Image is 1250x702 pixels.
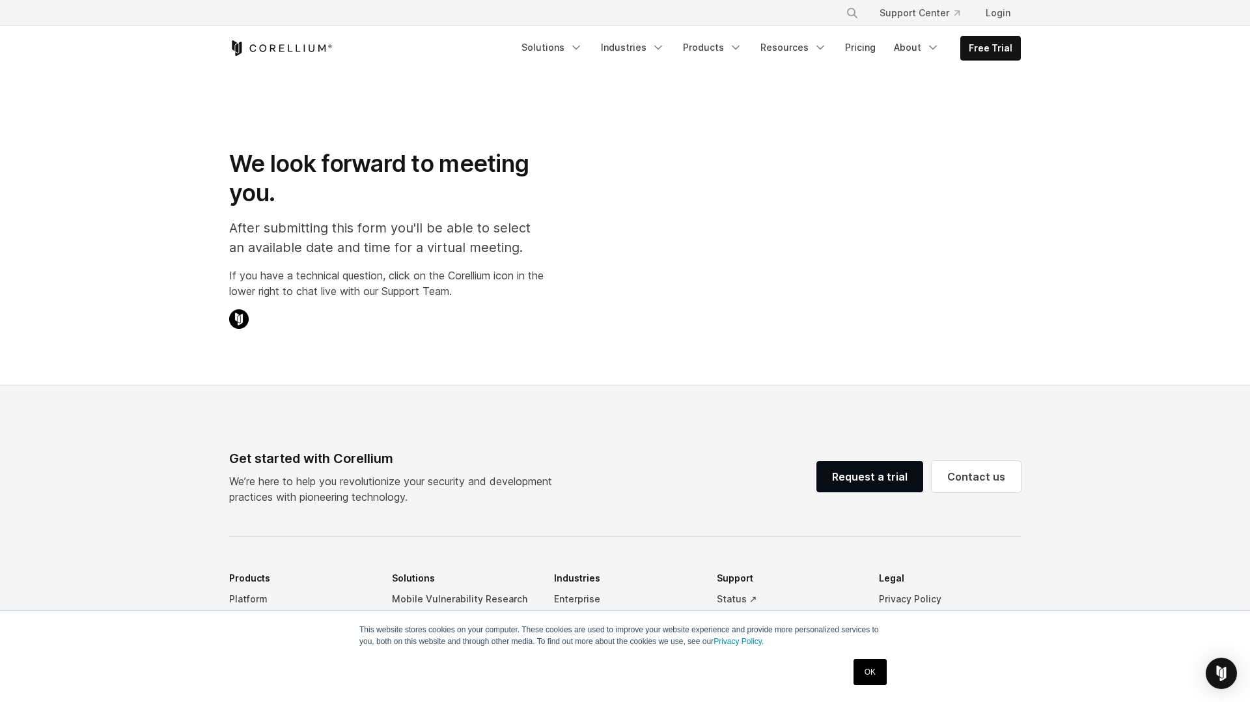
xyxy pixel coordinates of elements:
[714,637,764,646] a: Privacy Policy.
[854,659,887,685] a: OK
[961,36,1020,60] a: Free Trial
[879,610,1021,630] a: Terms of Use
[229,149,544,208] h1: We look forward to meeting you.
[869,1,970,25] a: Support Center
[229,309,249,329] img: Corellium Chat Icon
[816,461,923,492] a: Request a trial
[514,36,1021,61] div: Navigation Menu
[886,36,947,59] a: About
[753,36,835,59] a: Resources
[392,610,534,630] a: Mobile App Pentesting
[975,1,1021,25] a: Login
[229,40,333,56] a: Corellium Home
[229,449,562,468] div: Get started with Corellium
[840,1,864,25] button: Search
[554,589,696,610] a: Enterprise
[392,589,534,610] a: Mobile Vulnerability Research
[717,610,859,630] a: Support Center ↗
[932,461,1021,492] a: Contact us
[717,589,859,610] a: Status ↗
[514,36,590,59] a: Solutions
[675,36,750,59] a: Products
[554,610,696,630] a: Government
[229,589,371,610] a: Platform
[879,589,1021,610] a: Privacy Policy
[837,36,883,59] a: Pricing
[593,36,673,59] a: Industries
[229,268,544,299] p: If you have a technical question, click on the Corellium icon in the lower right to chat live wit...
[830,1,1021,25] div: Navigation Menu
[1206,658,1237,689] div: Open Intercom Messenger
[229,218,544,257] p: After submitting this form you'll be able to select an available date and time for a virtual meet...
[229,610,371,630] a: Corellium Viper
[229,473,562,505] p: We’re here to help you revolutionize your security and development practices with pioneering tech...
[359,624,891,647] p: This website stores cookies on your computer. These cookies are used to improve your website expe...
